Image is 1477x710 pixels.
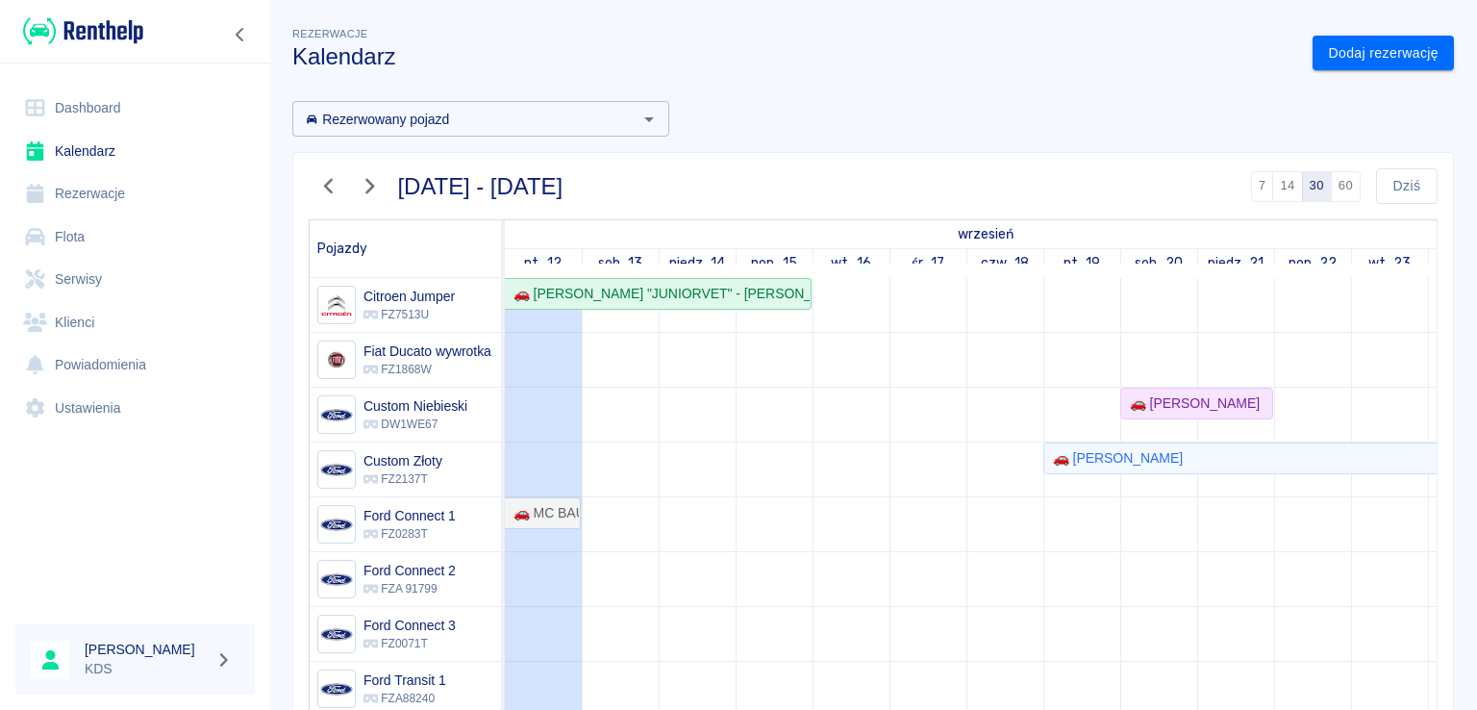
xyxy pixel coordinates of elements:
a: 20 września 2025 [1130,249,1188,277]
div: 🚗 [PERSON_NAME] "JUNIORVET" - [PERSON_NAME] [506,284,810,304]
img: Image [320,509,352,541]
h6: Ford Connect 3 [363,616,456,635]
p: KDS [85,659,208,679]
a: Powiadomienia [15,343,255,387]
a: Dashboard [15,87,255,130]
a: 22 września 2025 [1284,249,1342,277]
a: 17 września 2025 [907,249,949,277]
p: FZ7513U [363,306,455,323]
button: 60 dni [1331,171,1361,202]
p: FZA 91799 [363,580,456,597]
img: Image [320,454,352,486]
div: 🚗 MC BAU Service [PERSON_NAME] - [PERSON_NAME] [506,503,579,523]
p: DW1WE67 [363,416,467,433]
h6: Custom Złoty [363,451,442,470]
img: Renthelp logo [23,15,143,47]
a: Klienci [15,301,255,344]
h3: Kalendarz [292,43,1297,70]
img: Image [320,344,352,376]
a: Flota [15,216,255,259]
a: 16 września 2025 [826,249,876,277]
a: 19 września 2025 [1059,249,1106,277]
a: 18 września 2025 [976,249,1034,277]
a: Kalendarz [15,130,255,173]
button: Dziś [1376,168,1438,204]
button: 14 dni [1272,171,1302,202]
img: Image [320,399,352,431]
img: Image [320,673,352,705]
a: 13 września 2025 [593,249,648,277]
h3: [DATE] - [DATE] [398,173,563,200]
a: 21 września 2025 [1203,249,1269,277]
p: FZ0071T [363,635,456,652]
a: Dodaj rezerwację [1313,36,1454,71]
a: 14 września 2025 [664,249,731,277]
p: FZA88240 [363,690,446,707]
a: Serwisy [15,258,255,301]
span: Rezerwacje [292,28,367,39]
button: 7 dni [1251,171,1274,202]
h6: Ford Transit 1 [363,671,446,690]
input: Wyszukaj i wybierz pojazdy... [298,107,632,131]
img: Image [320,290,352,321]
div: 🚗 [PERSON_NAME] [1122,393,1260,414]
button: 30 dni [1302,171,1332,202]
img: Image [320,619,352,650]
p: FZ2137T [363,470,442,488]
h6: Citroen Jumper [363,287,455,306]
a: 15 września 2025 [746,249,802,277]
h6: Fiat Ducato wywrotka [363,342,491,361]
p: FZ1868W [363,361,491,378]
a: Ustawienia [15,387,255,430]
a: 12 września 2025 [953,220,1018,248]
a: Renthelp logo [15,15,143,47]
a: Rezerwacje [15,172,255,216]
h6: Custom Niebieski [363,396,467,416]
a: 23 września 2025 [1364,249,1416,277]
h6: Ford Connect 1 [363,506,456,525]
button: Zwiń nawigację [226,22,255,47]
p: FZ0283T [363,525,456,543]
h6: [PERSON_NAME] [85,640,208,659]
img: Image [320,564,352,596]
h6: Ford Connect 2 [363,561,456,580]
button: Otwórz [636,106,663,133]
span: Pojazdy [317,241,367,257]
a: 12 września 2025 [519,249,566,277]
div: 🚗 [PERSON_NAME] [1045,448,1183,469]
